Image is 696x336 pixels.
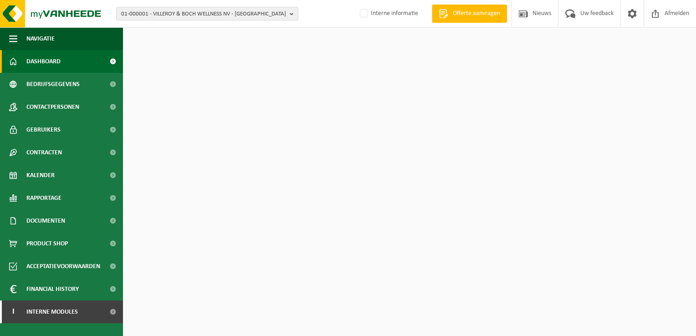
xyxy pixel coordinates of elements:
[26,187,61,209] span: Rapportage
[432,5,507,23] a: Offerte aanvragen
[26,232,68,255] span: Product Shop
[116,7,298,20] button: 01-000001 - VILLEROY & BOCH WELLNESS NV - [GEOGRAPHIC_DATA]
[450,9,502,18] span: Offerte aanvragen
[26,209,65,232] span: Documenten
[26,300,78,323] span: Interne modules
[121,7,286,21] span: 01-000001 - VILLEROY & BOCH WELLNESS NV - [GEOGRAPHIC_DATA]
[26,255,100,278] span: Acceptatievoorwaarden
[26,27,55,50] span: Navigatie
[9,300,17,323] span: I
[358,7,418,20] label: Interne informatie
[26,118,61,141] span: Gebruikers
[26,96,79,118] span: Contactpersonen
[26,141,62,164] span: Contracten
[26,278,79,300] span: Financial History
[26,164,55,187] span: Kalender
[26,50,61,73] span: Dashboard
[26,73,80,96] span: Bedrijfsgegevens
